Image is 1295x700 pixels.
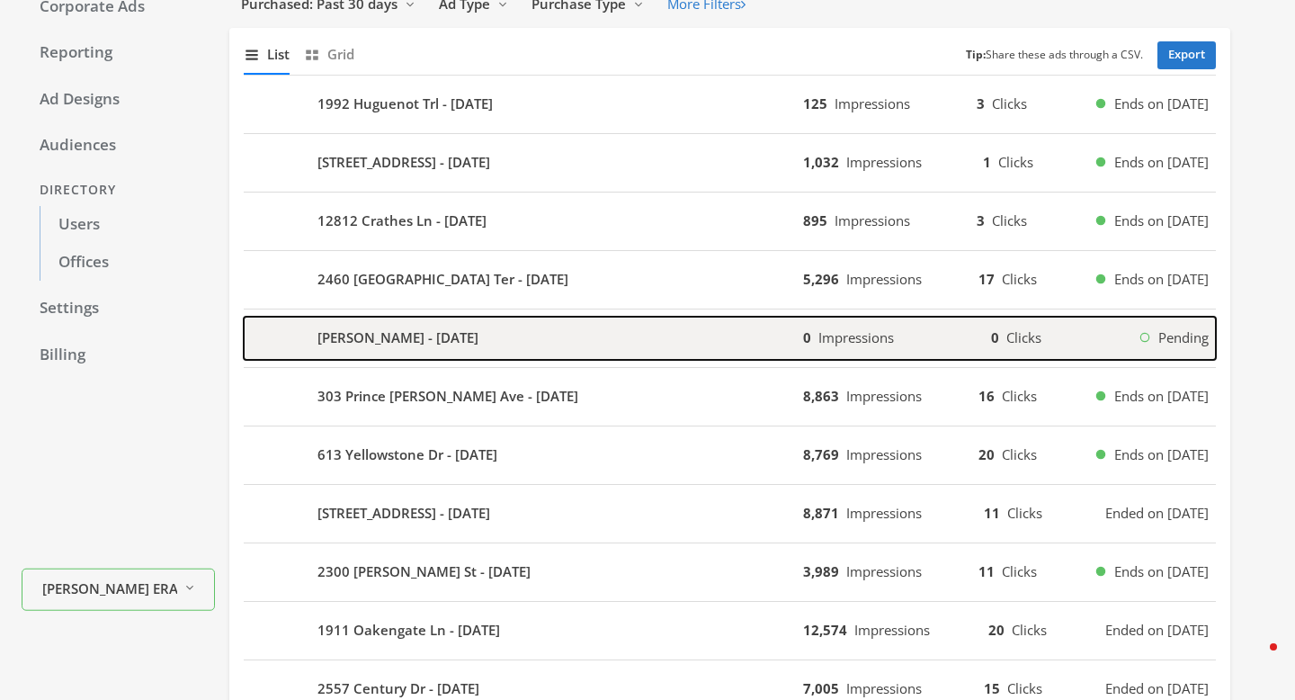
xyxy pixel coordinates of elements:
span: Ends on [DATE] [1114,94,1209,114]
a: Reporting [22,34,215,72]
span: Ended on [DATE] [1105,620,1209,641]
b: 2460 [GEOGRAPHIC_DATA] Ter - [DATE] [317,269,568,290]
span: Clicks [1002,445,1037,463]
span: Ends on [DATE] [1114,444,1209,465]
b: 1911 Oakengate Ln - [DATE] [317,620,500,641]
b: 15 [984,679,1000,697]
span: Clicks [1002,387,1037,405]
b: 613 Yellowstone Dr - [DATE] [317,444,497,465]
span: Impressions [846,387,922,405]
span: Pending [1158,328,1209,348]
span: Clicks [1007,679,1042,697]
b: 8,769 [803,445,839,463]
b: 0 [991,328,999,346]
a: Billing [22,337,215,374]
b: 17 [978,270,995,288]
b: 2300 [PERSON_NAME] St - [DATE] [317,561,531,582]
b: 8,871 [803,504,839,522]
button: 1911 Oakengate Ln - [DATE]12,574Impressions20ClicksEnded on [DATE] [244,609,1216,652]
span: Clicks [1012,621,1047,639]
iframe: Intercom live chat [1234,639,1277,682]
b: 8,863 [803,387,839,405]
button: [STREET_ADDRESS] - [DATE]1,032Impressions1ClicksEnds on [DATE] [244,141,1216,184]
span: Grid [327,44,354,65]
b: 7,005 [803,679,839,697]
b: 3 [977,94,985,112]
b: 12812 Crathes Ln - [DATE] [317,211,487,231]
span: List [267,44,290,65]
b: 11 [978,562,995,580]
b: 1 [983,153,991,171]
span: Impressions [854,621,930,639]
b: [PERSON_NAME] - [DATE] [317,328,478,348]
span: Ends on [DATE] [1114,211,1209,231]
span: Impressions [835,211,910,229]
button: Grid [304,35,354,74]
b: 11 [984,504,1000,522]
span: Clicks [992,94,1027,112]
b: 2557 Century Dr - [DATE] [317,678,479,699]
span: Impressions [846,504,922,522]
button: 613 Yellowstone Dr - [DATE]8,769Impressions20ClicksEnds on [DATE] [244,434,1216,477]
b: Tip: [966,47,986,62]
span: Impressions [818,328,894,346]
b: 125 [803,94,827,112]
a: Settings [22,290,215,328]
a: Users [40,206,215,244]
a: Export [1157,41,1216,69]
b: 20 [978,445,995,463]
span: Clicks [1002,562,1037,580]
b: [STREET_ADDRESS] - [DATE] [317,503,490,524]
button: 2300 [PERSON_NAME] St - [DATE]3,989Impressions11ClicksEnds on [DATE] [244,551,1216,594]
b: 303 Prince [PERSON_NAME] Ave - [DATE] [317,386,578,407]
span: Impressions [846,562,922,580]
span: Ends on [DATE] [1114,269,1209,290]
b: 3,989 [803,562,839,580]
button: [STREET_ADDRESS] - [DATE]8,871Impressions11ClicksEnded on [DATE] [244,492,1216,535]
button: List [244,35,290,74]
span: Clicks [1006,328,1041,346]
b: [STREET_ADDRESS] - [DATE] [317,152,490,173]
b: 895 [803,211,827,229]
b: 1,032 [803,153,839,171]
b: 20 [988,621,1005,639]
button: [PERSON_NAME] - [DATE]0Impressions0ClicksPending [244,317,1216,360]
span: Ended on [DATE] [1105,678,1209,699]
b: 0 [803,328,811,346]
span: Impressions [846,445,922,463]
span: Impressions [846,153,922,171]
small: Share these ads through a CSV. [966,47,1143,64]
a: Ad Designs [22,81,215,119]
b: 16 [978,387,995,405]
span: Impressions [835,94,910,112]
b: 12,574 [803,621,847,639]
button: [PERSON_NAME] ERA [22,569,215,611]
span: Ends on [DATE] [1114,561,1209,582]
span: [PERSON_NAME] ERA [42,578,177,598]
button: 12812 Crathes Ln - [DATE]895Impressions3ClicksEnds on [DATE] [244,200,1216,243]
span: Ended on [DATE] [1105,503,1209,524]
span: Ends on [DATE] [1114,386,1209,407]
span: Clicks [1007,504,1042,522]
a: Offices [40,244,215,282]
span: Clicks [992,211,1027,229]
span: Impressions [846,270,922,288]
span: Clicks [998,153,1033,171]
b: 3 [977,211,985,229]
span: Ends on [DATE] [1114,152,1209,173]
button: 2460 [GEOGRAPHIC_DATA] Ter - [DATE]5,296Impressions17ClicksEnds on [DATE] [244,258,1216,301]
span: Impressions [846,679,922,697]
button: 1992 Huguenot Trl - [DATE]125Impressions3ClicksEnds on [DATE] [244,83,1216,126]
b: 5,296 [803,270,839,288]
button: 303 Prince [PERSON_NAME] Ave - [DATE]8,863Impressions16ClicksEnds on [DATE] [244,375,1216,418]
b: 1992 Huguenot Trl - [DATE] [317,94,493,114]
a: Audiences [22,127,215,165]
div: Directory [22,174,215,207]
span: Clicks [1002,270,1037,288]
